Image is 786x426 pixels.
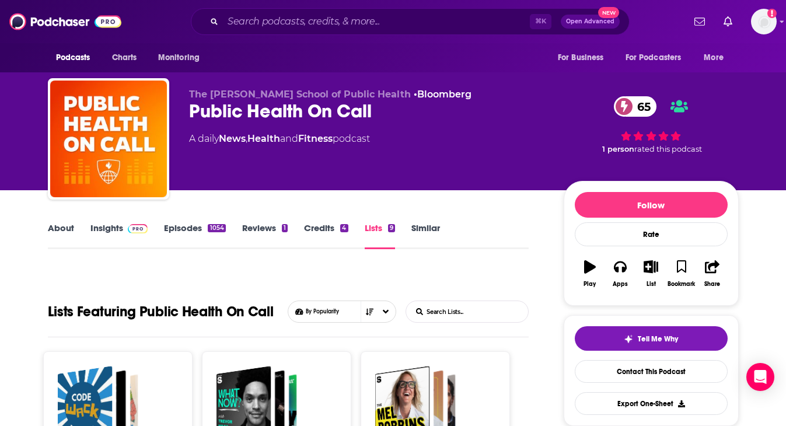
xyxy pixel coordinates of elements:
[208,224,225,232] div: 1054
[634,145,702,153] span: rated this podcast
[246,133,247,144] span: ,
[550,47,619,69] button: open menu
[191,8,630,35] div: Search podcasts, credits, & more...
[530,14,551,29] span: ⌘ K
[48,222,74,249] a: About
[605,253,635,295] button: Apps
[298,133,333,144] a: Fitness
[48,47,106,69] button: open menu
[566,19,614,25] span: Open Advanced
[767,9,777,18] svg: Add a profile image
[104,47,144,69] a: Charts
[150,47,215,69] button: open menu
[223,12,530,31] input: Search podcasts, credits, & more...
[288,301,396,323] button: Choose List sort
[575,192,728,218] button: Follow
[751,9,777,34] button: Show profile menu
[247,133,280,144] a: Health
[719,12,737,32] a: Show notifications dropdown
[614,96,656,117] a: 65
[624,334,633,344] img: tell me why sparkle
[48,301,274,323] h1: Lists Featuring Public Health On Call
[575,392,728,415] button: Export One-Sheet
[50,81,167,197] img: Public Health On Call
[306,308,381,315] span: By Popularity
[9,11,121,33] img: Podchaser - Follow, Share and Rate Podcasts
[647,281,656,288] div: List
[697,253,727,295] button: Share
[696,47,738,69] button: open menu
[635,253,666,295] button: List
[365,222,395,249] a: Lists9
[128,224,148,233] img: Podchaser Pro
[340,224,348,232] div: 4
[575,253,605,295] button: Play
[90,222,148,249] a: InsightsPodchaser Pro
[575,326,728,351] button: tell me why sparkleTell Me Why
[626,50,682,66] span: For Podcasters
[189,132,370,146] div: A daily podcast
[613,281,628,288] div: Apps
[575,222,728,246] div: Rate
[56,50,90,66] span: Podcasts
[598,7,619,18] span: New
[690,12,710,32] a: Show notifications dropdown
[618,47,698,69] button: open menu
[704,281,720,288] div: Share
[751,9,777,34] span: Logged in as gussent
[704,50,724,66] span: More
[564,89,739,161] div: 65 1 personrated this podcast
[751,9,777,34] img: User Profile
[417,89,471,100] a: Bloomberg
[282,224,288,232] div: 1
[242,222,288,249] a: Reviews1
[388,224,395,232] div: 9
[304,222,348,249] a: Credits4
[746,363,774,391] div: Open Intercom Messenger
[561,15,620,29] button: Open AdvancedNew
[668,281,695,288] div: Bookmark
[602,145,634,153] span: 1 person
[626,96,656,117] span: 65
[164,222,225,249] a: Episodes1054
[219,133,246,144] a: News
[638,334,678,344] span: Tell Me Why
[189,89,411,100] span: The [PERSON_NAME] School of Public Health
[411,222,440,249] a: Similar
[112,50,137,66] span: Charts
[666,253,697,295] button: Bookmark
[584,281,596,288] div: Play
[575,360,728,383] a: Contact This Podcast
[280,133,298,144] span: and
[158,50,200,66] span: Monitoring
[414,89,471,100] span: •
[558,50,604,66] span: For Business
